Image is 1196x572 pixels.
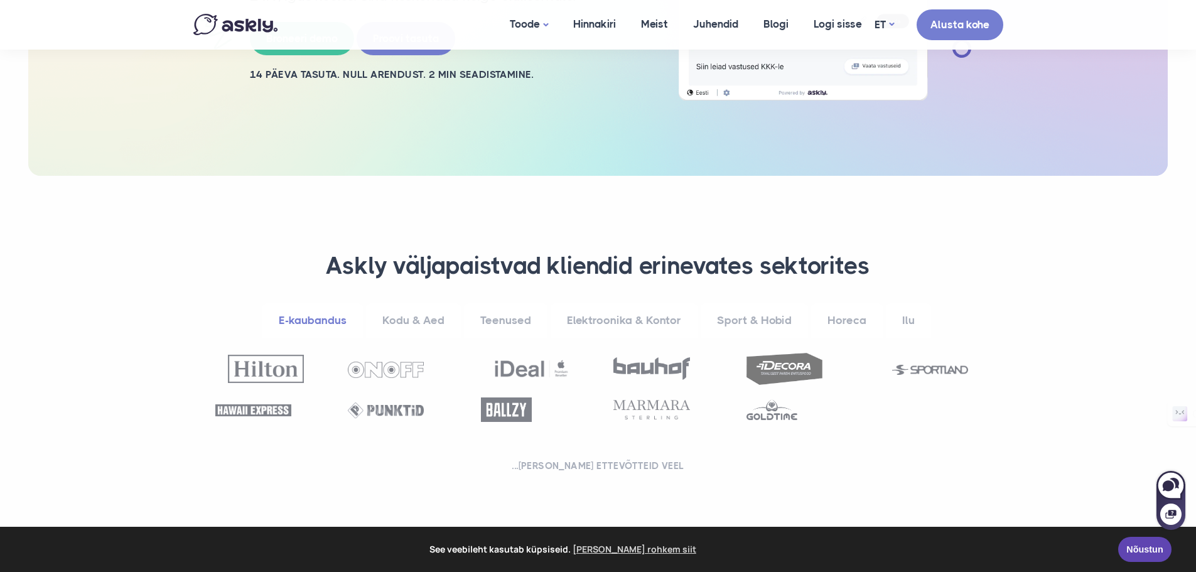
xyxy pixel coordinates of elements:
[18,540,1109,559] span: See veebileht kasutab küpsiseid.
[209,460,988,472] h2: ...[PERSON_NAME] ettevõtteid veel
[215,404,291,416] img: Hawaii Express
[348,362,424,378] img: OnOff
[811,303,883,338] a: Horeca
[209,251,988,281] h3: Askly väljapaistvad kliendid erinevates sektorites
[228,355,304,383] img: Hilton
[551,303,698,338] a: Elektroonika & Kontor
[701,303,808,338] a: Sport & Hobid
[366,303,461,338] a: Kodu & Aed
[493,354,569,383] img: Ideal
[746,399,797,420] img: Goldtime
[464,303,547,338] a: Teenused
[613,357,689,380] img: Bauhof
[262,303,363,338] a: E-kaubandus
[917,9,1003,40] a: Alusta kohe
[571,540,698,559] a: learn more about cookies
[892,365,968,375] img: Sportland
[250,68,645,82] h2: 14 PÄEVA TASUTA. NULL ARENDUST. 2 MIN SEADISTAMINE.
[886,303,931,338] a: Ilu
[481,397,532,422] img: Ballzy
[613,400,689,419] img: Marmara Sterling
[1155,468,1187,531] iframe: Askly chat
[348,402,424,418] img: Punktid
[193,14,277,35] img: Askly
[1118,537,1172,562] a: Nõustun
[875,16,894,34] a: ET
